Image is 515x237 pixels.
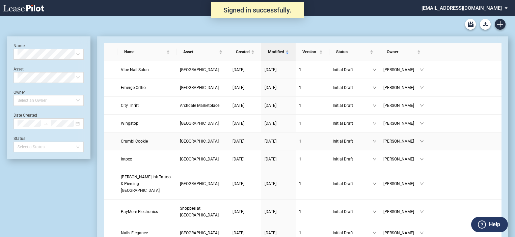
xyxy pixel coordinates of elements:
[121,175,171,193] span: Cleopatra Ink Tattoo & Piercing Atlanta
[333,180,373,187] span: Initial Draft
[299,85,301,90] span: 1
[420,231,424,235] span: down
[299,208,326,215] a: 1
[180,103,219,108] span: Archdale Marketplace
[299,103,301,108] span: 1
[265,208,292,215] a: [DATE]
[268,49,284,55] span: Modified
[121,209,158,214] span: PayMore Electronics
[265,67,276,72] span: [DATE]
[121,157,132,161] span: Intoxx
[329,43,380,61] th: Status
[180,157,219,161] span: Coral Island Shopping Center
[180,156,226,162] a: [GEOGRAPHIC_DATA]
[380,43,427,61] th: Owner
[211,2,304,18] div: Signed in successfully.
[387,49,416,55] span: Owner
[333,156,373,162] span: Initial Draft
[233,103,244,108] span: [DATE]
[299,139,301,144] span: 1
[333,230,373,236] span: Initial Draft
[495,19,506,30] a: Create new document
[124,49,165,55] span: Name
[489,220,500,229] label: Help
[383,180,420,187] span: [PERSON_NAME]
[121,174,173,194] a: [PERSON_NAME] Ink Tattoo & Piercing [GEOGRAPHIC_DATA]
[420,210,424,214] span: down
[233,181,244,186] span: [DATE]
[420,86,424,90] span: down
[180,121,219,126] span: Mountainview Plaza
[121,139,148,144] span: Crumbl Cookie
[180,181,219,186] span: Lenox Village
[233,180,258,187] a: [DATE]
[121,138,173,145] a: Crumbl Cookie
[383,208,420,215] span: [PERSON_NAME]
[265,85,276,90] span: [DATE]
[180,205,226,218] a: Shoppes at [GEOGRAPHIC_DATA]
[233,156,258,162] a: [DATE]
[373,210,377,214] span: down
[265,209,276,214] span: [DATE]
[265,181,276,186] span: [DATE]
[299,180,326,187] a: 1
[373,103,377,108] span: down
[383,230,420,236] span: [PERSON_NAME]
[420,103,424,108] span: down
[183,49,218,55] span: Asset
[265,66,292,73] a: [DATE]
[383,102,420,109] span: [PERSON_NAME]
[373,139,377,143] span: down
[299,67,301,72] span: 1
[233,138,258,145] a: [DATE]
[299,138,326,145] a: 1
[233,102,258,109] a: [DATE]
[265,157,276,161] span: [DATE]
[180,230,226,236] a: [GEOGRAPHIC_DATA]
[296,43,329,61] th: Version
[180,206,219,217] span: Shoppes at Woodruff
[302,49,318,55] span: Version
[233,66,258,73] a: [DATE]
[121,67,149,72] span: Vibe Nail Salon
[236,49,250,55] span: Created
[373,121,377,125] span: down
[121,156,173,162] a: Intoxx
[333,138,373,145] span: Initial Draft
[420,68,424,72] span: down
[233,121,244,126] span: [DATE]
[121,84,173,91] a: Emerge Ortho
[265,121,276,126] span: [DATE]
[233,67,244,72] span: [DATE]
[13,113,37,118] label: Date Created
[265,138,292,145] a: [DATE]
[265,156,292,162] a: [DATE]
[180,139,219,144] span: Towne Centre Village
[265,230,292,236] a: [DATE]
[383,66,420,73] span: [PERSON_NAME]
[13,67,24,71] label: Asset
[177,43,229,61] th: Asset
[180,67,219,72] span: Southpointe Plaza
[299,66,326,73] a: 1
[420,139,424,143] span: down
[420,182,424,186] span: down
[336,49,369,55] span: Status
[265,103,276,108] span: [DATE]
[233,230,258,236] a: [DATE]
[265,231,276,235] span: [DATE]
[44,121,48,126] span: swap-right
[121,102,173,109] a: City Thrift
[233,84,258,91] a: [DATE]
[121,230,173,236] a: Nails Elegance
[180,231,219,235] span: Chatham Crossing
[121,103,139,108] span: City Thrift
[180,180,226,187] a: [GEOGRAPHIC_DATA]
[13,90,25,95] label: Owner
[233,157,244,161] span: [DATE]
[383,156,420,162] span: [PERSON_NAME]
[383,138,420,145] span: [PERSON_NAME]
[420,121,424,125] span: down
[333,208,373,215] span: Initial Draft
[180,66,226,73] a: [GEOGRAPHIC_DATA]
